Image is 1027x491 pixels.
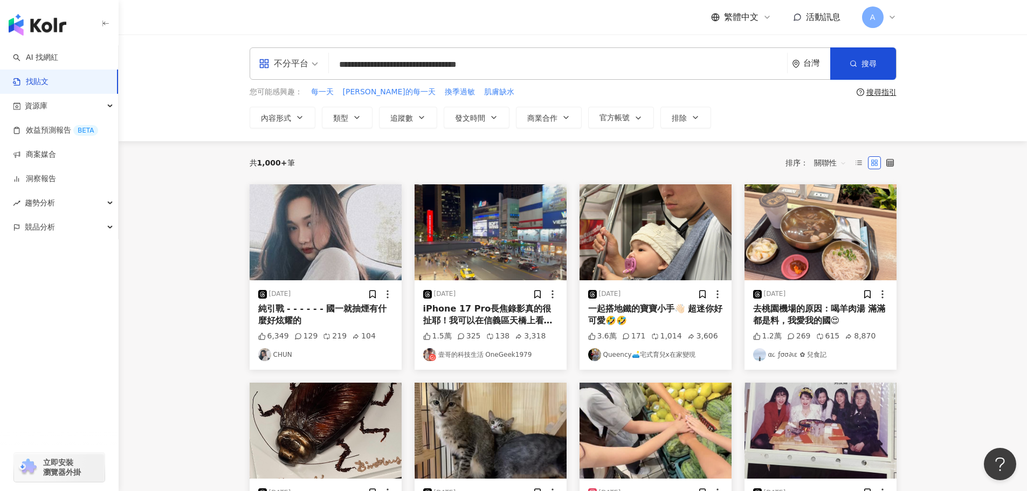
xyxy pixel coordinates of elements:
span: 搜尋 [861,59,877,68]
button: [PERSON_NAME]的每一天 [342,86,436,98]
div: 共 筆 [250,158,295,167]
a: searchAI 找網紅 [13,52,58,63]
div: [DATE] [434,289,456,299]
div: 3.6萬 [588,331,617,342]
div: 台灣 [803,59,830,68]
a: chrome extension立即安裝 瀏覽器外掛 [14,453,105,482]
button: 每一天 [311,86,334,98]
div: 不分平台 [259,55,308,72]
span: 您可能感興趣： [250,87,302,98]
button: 搜尋 [830,47,896,80]
button: 排除 [660,107,711,128]
img: chrome extension [17,459,38,476]
img: KOL Avatar [588,348,601,361]
span: question-circle [857,88,864,96]
img: post-image [415,184,567,280]
span: 官方帳號 [599,113,630,122]
div: 去桃園機場的原因：喝羊肉湯 滿滿都是料，我愛我的國😍 [753,303,888,327]
div: 138 [486,331,510,342]
div: 219 [323,331,347,342]
div: 搜尋指引 [866,88,897,96]
div: 171 [622,331,646,342]
div: 排序： [785,154,852,171]
a: 商案媒合 [13,149,56,160]
span: 每一天 [311,87,334,98]
span: 活動訊息 [806,12,840,22]
div: [DATE] [269,289,291,299]
div: 325 [457,331,481,342]
button: 官方帳號 [588,107,654,128]
span: 排除 [672,114,687,122]
div: [DATE] [599,289,621,299]
button: 發文時間 [444,107,509,128]
span: 商業合作 [527,114,557,122]
div: 104 [352,331,376,342]
div: 8,870 [845,331,876,342]
a: KOL Avatar壹哥的科技生活 OneGeek1979 [423,348,558,361]
img: post-image [580,184,732,280]
img: KOL Avatar [258,348,271,361]
span: 追蹤數 [390,114,413,122]
span: 趨勢分析 [25,191,55,215]
span: appstore [259,58,270,69]
iframe: Help Scout Beacon - Open [984,448,1016,480]
span: 肌膚缺水 [484,87,514,98]
a: KOL Avatarα૮ ƒσσ∂เε ✿ 兒食記 [753,348,888,361]
div: 129 [294,331,318,342]
span: [PERSON_NAME]的每一天 [343,87,436,98]
div: 1.2萬 [753,331,782,342]
span: A [870,11,876,23]
img: post-image [745,184,897,280]
div: iPhone 17 Pro長焦錄影真的很扯耶！我可以在信義區天橋上看到有人被加油…⛽️ [423,303,558,327]
span: environment [792,60,800,68]
div: 6,349 [258,331,289,342]
img: logo [9,14,66,36]
div: 269 [787,331,811,342]
span: 換季過敏 [445,87,475,98]
button: 類型 [322,107,373,128]
div: 1.5萬 [423,331,452,342]
button: 內容形式 [250,107,315,128]
div: 1,014 [651,331,682,342]
div: 一起搭地鐵的寶寶小手👋🏻 超迷你好可愛🤣🤣 [588,303,723,327]
img: post-image [415,383,567,479]
span: 1,000+ [257,158,287,167]
span: 立即安裝 瀏覽器外掛 [43,458,81,477]
a: 效益預測報告BETA [13,125,98,136]
span: rise [13,199,20,207]
img: KOL Avatar [423,348,436,361]
a: 洞察報告 [13,174,56,184]
div: 3,318 [515,331,546,342]
img: post-image [745,383,897,479]
button: 換季過敏 [444,86,475,98]
button: 追蹤數 [379,107,437,128]
a: 找貼文 [13,77,49,87]
div: 純引戰 - - - - - - 國一就抽煙有什麼好炫耀的 [258,303,393,327]
span: 資源庫 [25,94,47,118]
span: 發文時間 [455,114,485,122]
span: 關聯性 [814,154,846,171]
a: KOL AvatarQueency🛋️宅式育兒x在家變現 [588,348,723,361]
img: post-image [250,184,402,280]
span: 繁體中文 [724,11,759,23]
span: 競品分析 [25,215,55,239]
button: 肌膚缺水 [484,86,515,98]
img: post-image [250,383,402,479]
span: 類型 [333,114,348,122]
div: [DATE] [764,289,786,299]
span: 內容形式 [261,114,291,122]
img: post-image [580,383,732,479]
div: 3,606 [687,331,718,342]
a: KOL AvatarCHUN [258,348,393,361]
button: 商業合作 [516,107,582,128]
img: KOL Avatar [753,348,766,361]
div: 615 [816,331,840,342]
